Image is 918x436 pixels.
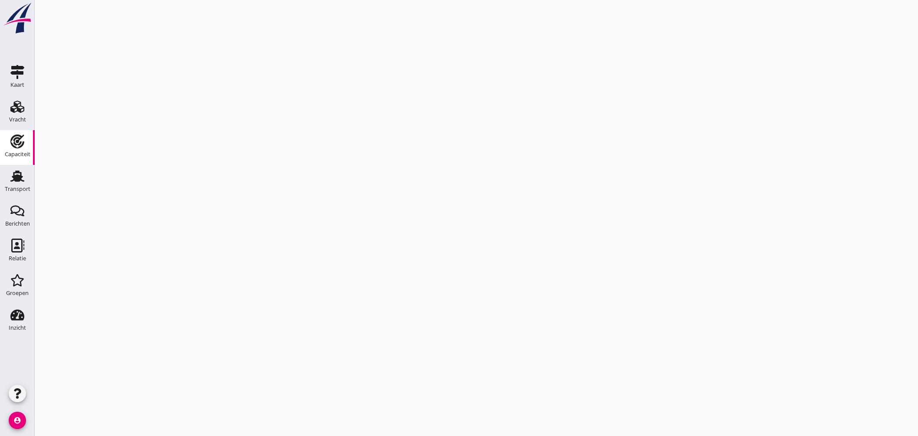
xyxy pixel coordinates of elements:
[5,221,30,226] div: Berichten
[9,117,26,122] div: Vracht
[9,325,26,331] div: Inzicht
[2,2,33,34] img: logo-small.a267ee39.svg
[6,290,29,296] div: Groepen
[5,186,30,192] div: Transport
[9,256,26,261] div: Relatie
[9,412,26,429] i: account_circle
[10,82,24,88] div: Kaart
[5,151,30,157] div: Capaciteit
